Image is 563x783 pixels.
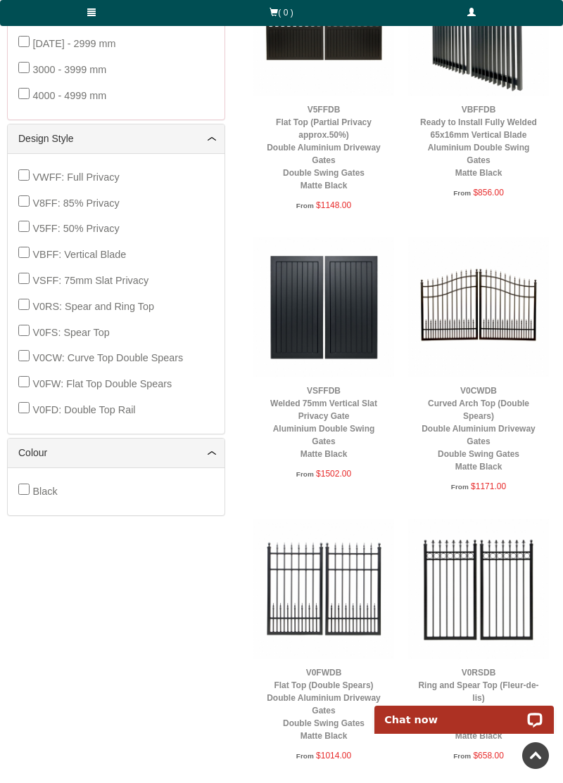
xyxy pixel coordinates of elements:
[32,301,154,312] span: V0RS: Spear and Ring Top
[32,378,172,389] span: V0FW: Flat Top Double Spears
[253,237,394,377] img: VSFFDB - Welded 75mm Vertical Slat Privacy Gate - Aluminium Double Swing Gates - Matte Black - Ga...
[296,470,314,478] span: From
[32,404,135,415] span: V0FD: Double Top Rail
[316,200,351,210] span: $1148.00
[32,38,115,49] span: [DATE] - 2999 mm
[418,668,538,741] a: V0RSDBRing and Spear Top (Fleur-de-lis)Aluminium Double Swing GatesMatte Black
[32,275,148,286] span: VSFF: 75mm Slat Privacy
[471,481,506,491] span: $1171.00
[32,249,126,260] span: VBFF: Vertical Blade
[451,483,469,491] span: From
[453,752,471,760] span: From
[365,690,563,734] iframe: LiveChat chat widget
[420,105,537,178] a: VBFFDBReady to Install Fully Welded 65x16mm Vertical BladeAluminium Double Swing GatesMatte Black
[253,519,394,659] img: V0FWDB - Flat Top (Double Spears) - Double Aluminium Driveway Gates - Double Swing Gates - Matte ...
[267,105,381,190] a: V5FFDBFlat Top (Partial Privacy approx.50%)Double Aluminium Driveway GatesDouble Swing GatesMatte...
[32,64,106,75] span: 3000 - 3999 mm
[473,751,503,761] span: $658.00
[267,668,381,741] a: V0FWDBFlat Top (Double Spears)Double Aluminium Driveway GatesDouble Swing GatesMatte Black
[296,202,314,209] span: From
[316,469,351,479] span: $1502.00
[408,519,549,659] img: V0RSDB - Ring and Spear Top (Fleur-de-lis) - Aluminium Double Swing Gates - Matte Black - Gate Wa...
[32,486,57,497] span: Black
[453,189,471,197] span: From
[32,198,119,209] span: V8FF: 85% Privacy
[18,446,214,460] a: Colour
[32,172,119,183] span: VWFF: Full Privacy
[32,223,119,234] span: V5FF: 50% Privacy
[18,131,214,146] a: Design Style
[32,327,109,338] span: V0FS: Spear Top
[32,352,183,363] span: V0CW: Curve Top Double Spears
[296,752,314,760] span: From
[422,386,536,472] a: V0CWDBCurved Arch Top (Double Spears)Double Aluminium Driveway GatesDouble Swing GatesMatte Black
[270,386,377,459] a: VSFFDBWelded 75mm Vertical Slat Privacy GateAluminium Double Swing GatesMatte Black
[408,237,549,377] img: V0CWDB - Curved Arch Top (Double Spears) - Double Aluminium Driveway Gates - Double Swing Gates -...
[473,188,503,198] span: $856.00
[32,90,106,101] span: 4000 - 4999 mm
[316,751,351,761] span: $1014.00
